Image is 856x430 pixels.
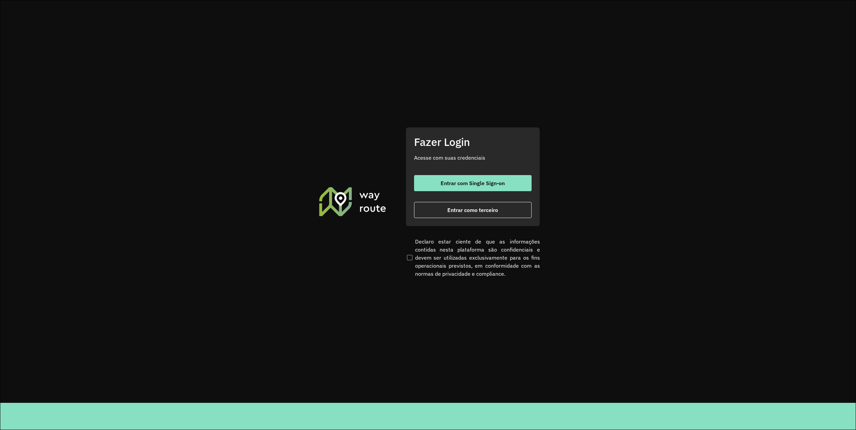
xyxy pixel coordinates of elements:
[414,175,532,191] button: button
[406,237,540,278] label: Declaro estar ciente de que as informações contidas nesta plataforma são confidenciais e devem se...
[414,202,532,218] button: button
[414,136,532,148] h2: Fazer Login
[318,186,387,217] img: Roteirizador AmbevTech
[414,154,532,162] p: Acesse com suas credenciais
[447,207,498,213] span: Entrar como terceiro
[441,180,505,186] span: Entrar com Single Sign-on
